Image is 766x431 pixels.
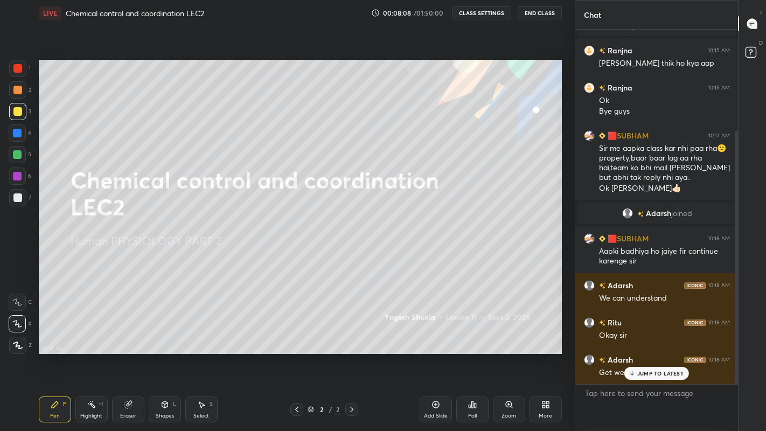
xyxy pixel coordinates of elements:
[518,6,562,19] button: End Class
[599,293,730,304] div: We can understand
[584,82,595,93] img: ecf2f7c10b934852a38660619ea85520.jpg
[9,103,31,120] div: 3
[708,133,730,139] div: 10:17 AM
[50,413,60,419] div: Pen
[645,209,671,218] span: Adarsh
[584,280,595,291] img: default.png
[80,413,102,419] div: Highlight
[424,413,448,419] div: Add Slide
[210,401,213,407] div: S
[599,246,730,267] div: Aapki badhiya ho jaiye fir continue karenge sir
[502,413,516,419] div: Zoom
[708,357,730,363] div: 10:18 AM
[684,282,706,289] img: iconic-dark.1390631f.png
[637,211,643,217] img: no-rating-badge.077c3623.svg
[605,45,632,56] h6: Ranjna
[708,319,730,326] div: 10:18 AM
[173,401,176,407] div: L
[584,45,595,56] img: ecf2f7c10b934852a38660619ea85520.jpg
[63,401,66,407] div: P
[9,168,31,185] div: 6
[9,294,32,311] div: C
[708,235,730,242] div: 10:18 AM
[605,354,633,365] h6: Adarsh
[708,85,730,91] div: 10:16 AM
[599,330,730,341] div: Okay sir
[599,48,605,54] img: no-rating-badge.077c3623.svg
[599,143,730,183] div: Sir me aapka class kar nhi paa rha🙁 property,baar baar lag aa rha hai,team ko bhi mail [PERSON_NA...
[684,319,706,326] img: iconic-dark.1390631f.png
[637,370,684,377] p: JUMP TO LATEST
[335,405,341,414] div: 2
[599,133,605,139] img: Learner_Badge_beginner_1_8b307cf2a0.svg
[599,85,605,91] img: no-rating-badge.077c3623.svg
[120,413,136,419] div: Eraser
[622,208,632,219] img: default.png
[329,406,332,413] div: /
[584,130,595,141] img: 3e2ad71a06f447ed8d458a4701eef9b7.jpg
[584,354,595,365] img: default.png
[599,183,730,194] div: Ok [PERSON_NAME]👍🏻
[9,146,31,163] div: 5
[760,9,763,17] p: T
[39,6,61,19] div: LIVE
[605,317,622,328] h6: Ritu
[599,106,730,117] div: Bye guys
[9,124,31,142] div: 4
[575,1,610,29] p: Chat
[9,189,31,206] div: 7
[599,320,605,326] img: no-rating-badge.077c3623.svg
[599,367,730,378] div: Get well soon
[599,235,605,242] img: Learner_Badge_beginner_1_8b307cf2a0.svg
[99,401,103,407] div: H
[9,337,32,354] div: Z
[599,95,730,106] div: Ok
[759,39,763,47] p: D
[156,413,174,419] div: Shapes
[599,58,730,69] div: [PERSON_NAME] thik ho kya aap
[468,413,477,419] div: Poll
[584,233,595,244] img: 3e2ad71a06f447ed8d458a4701eef9b7.jpg
[671,209,692,218] span: joined
[708,282,730,289] div: 10:18 AM
[9,315,32,332] div: X
[605,130,649,141] h6: 🟥SUBHAM
[599,283,605,289] img: no-rating-badge.077c3623.svg
[66,8,204,18] h4: Chemical control and coordination LEC2
[9,60,31,77] div: 1
[605,280,633,291] h6: Adarsh
[605,233,649,244] h6: 🟥SUBHAM
[684,357,706,363] img: iconic-dark.1390631f.png
[575,30,739,384] div: grid
[708,47,730,54] div: 10:15 AM
[584,317,595,328] img: default.png
[452,6,511,19] button: CLASS SETTINGS
[605,82,632,93] h6: Ranjna
[599,357,605,363] img: no-rating-badge.077c3623.svg
[9,81,31,99] div: 2
[539,413,552,419] div: More
[316,406,327,413] div: 2
[193,413,209,419] div: Select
